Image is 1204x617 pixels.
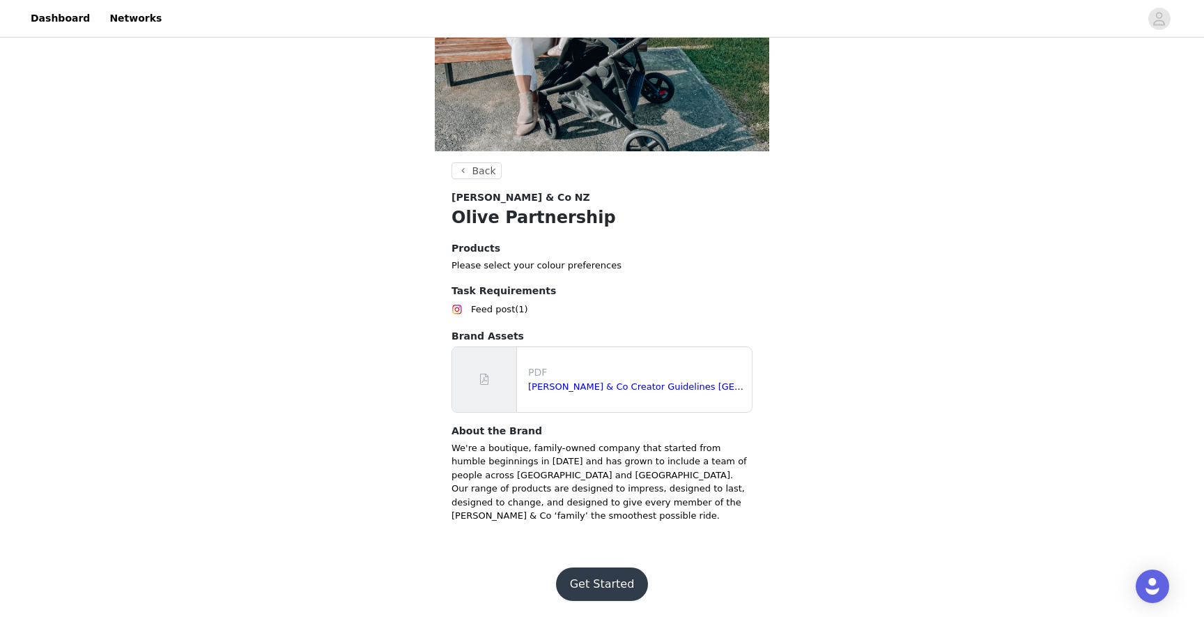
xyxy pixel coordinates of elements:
[451,190,590,205] span: [PERSON_NAME] & Co NZ
[451,162,502,179] button: Back
[451,441,752,523] p: We're a boutique, family-owned company that started from humble beginnings in [DATE] and has grow...
[528,365,746,380] p: PDF
[101,3,170,34] a: Networks
[451,304,463,315] img: Instagram Icon
[556,568,649,601] button: Get Started
[1152,8,1166,30] div: avatar
[451,424,752,439] h4: About the Brand
[22,3,98,34] a: Dashboard
[451,259,752,273] p: Please select your colour preferences
[451,205,752,230] h1: Olive Partnership
[451,284,752,298] h4: Task Requirements
[471,303,515,317] span: Feed post
[451,241,752,256] h4: Products
[451,329,752,344] h4: Brand Assets
[1136,570,1169,603] div: Open Intercom Messenger
[515,303,527,317] span: (1)
[528,381,828,392] a: [PERSON_NAME] & Co Creator Guidelines [GEOGRAPHIC_DATA]pdf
